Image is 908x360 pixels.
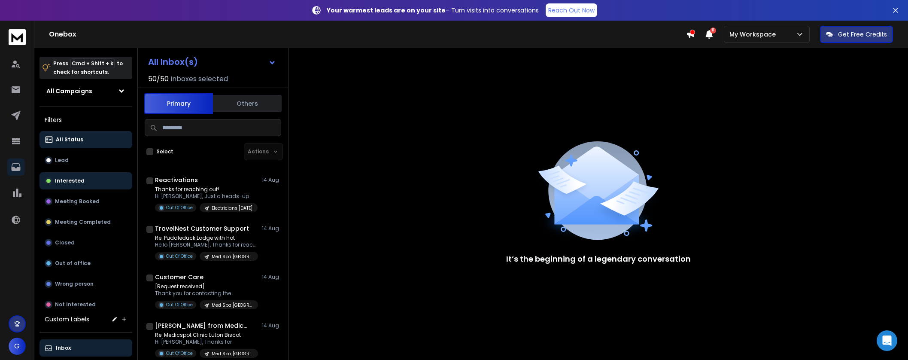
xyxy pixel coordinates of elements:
p: Out of office [55,260,91,267]
p: Out Of Office [166,204,193,211]
h3: Custom Labels [45,315,89,323]
h1: All Inbox(s) [148,58,198,66]
p: 14 Aug [262,177,281,183]
h1: Customer Care [155,273,203,281]
img: logo [9,29,26,45]
p: Hi [PERSON_NAME], Thanks for [155,339,258,345]
p: 14 Aug [262,274,281,281]
p: It’s the beginning of a legendary conversation [506,253,691,265]
button: Others [213,94,282,113]
p: All Status [56,136,83,143]
p: Med Spa [GEOGRAPHIC_DATA] [212,253,253,260]
p: Hello [PERSON_NAME], Thanks for reaching [155,241,258,248]
button: Closed [39,234,132,251]
button: Primary [144,93,213,114]
button: Get Free Credits [820,26,893,43]
p: My Workspace [729,30,779,39]
button: Inbox [39,339,132,357]
p: Thanks for reaching out! [155,186,258,193]
p: 14 Aug [262,322,281,329]
p: Out Of Office [166,253,193,259]
p: Wrong person [55,281,94,287]
button: G [9,338,26,355]
p: Med Spa [GEOGRAPHIC_DATA] [212,302,253,308]
button: Out of office [39,255,132,272]
button: Meeting Completed [39,214,132,231]
p: Re: Medicspot Clinic Luton Biscot [155,332,258,339]
h1: [PERSON_NAME] from Medicspot [155,321,249,330]
div: Open Intercom Messenger [877,330,897,351]
a: Reach Out Now [546,3,597,17]
p: Closed [55,239,75,246]
p: Hi [PERSON_NAME], Just a heads-up [155,193,258,200]
button: Interested [39,172,132,189]
h1: Onebox [49,29,686,40]
h3: Filters [39,114,132,126]
h1: All Campaigns [46,87,92,95]
p: Not Interested [55,301,96,308]
h1: TravelNest Customer Support [155,224,249,233]
p: Get Free Credits [838,30,887,39]
p: Interested [55,177,85,184]
h3: Inboxes selected [170,74,228,84]
span: 50 / 50 [148,74,169,84]
button: Lead [39,152,132,169]
strong: Your warmest leads are on your site [327,6,446,15]
p: Lead [55,157,69,164]
p: Out Of Office [166,302,193,308]
p: Med Spa [GEOGRAPHIC_DATA] [212,351,253,357]
p: Inbox [56,345,71,351]
p: Meeting Booked [55,198,100,205]
label: Select [157,148,173,155]
button: All Campaigns [39,82,132,100]
p: Meeting Completed [55,219,111,226]
p: [Request received] [155,283,258,290]
p: Thank you for contacting the [155,290,258,297]
p: Re: Puddleduck Lodge with Hot [155,235,258,241]
button: Wrong person [39,275,132,293]
p: Out Of Office [166,350,193,357]
button: All Status [39,131,132,148]
span: Cmd + Shift + k [70,58,115,68]
p: Electricians [DATE] [212,205,252,211]
p: Press to check for shortcuts. [53,59,123,76]
p: – Turn visits into conversations [327,6,539,15]
button: All Inbox(s) [141,53,283,70]
button: Meeting Booked [39,193,132,210]
h1: Reactivations [155,176,198,184]
span: 11 [710,27,716,34]
p: Reach Out Now [548,6,595,15]
button: Not Interested [39,296,132,313]
p: 14 Aug [262,225,281,232]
